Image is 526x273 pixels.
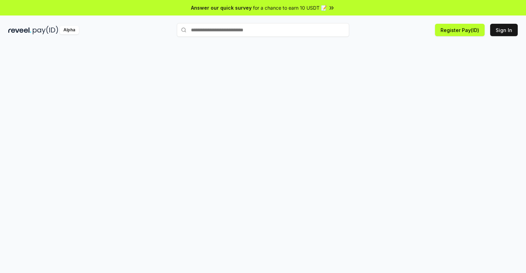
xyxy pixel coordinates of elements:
[253,4,327,11] span: for a chance to earn 10 USDT 📝
[8,26,31,34] img: reveel_dark
[191,4,252,11] span: Answer our quick survey
[60,26,79,34] div: Alpha
[490,24,518,36] button: Sign In
[435,24,485,36] button: Register Pay(ID)
[33,26,58,34] img: pay_id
